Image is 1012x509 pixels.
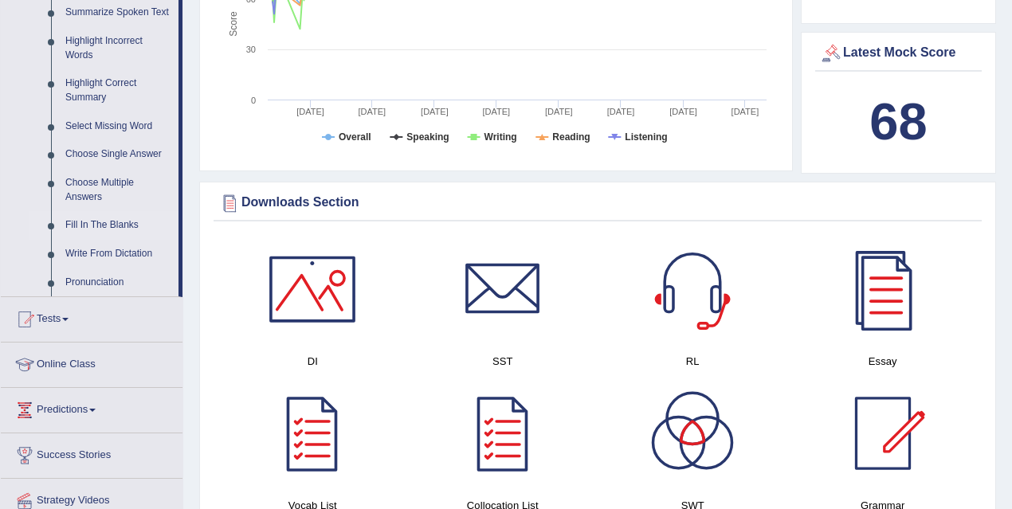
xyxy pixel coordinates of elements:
[1,297,182,337] a: Tests
[606,353,780,370] h4: RL
[421,107,449,116] tspan: [DATE]
[869,92,927,151] b: 68
[226,353,400,370] h4: DI
[819,41,978,65] div: Latest Mock Score
[796,353,971,370] h4: Essay
[251,96,256,105] text: 0
[484,131,517,143] tspan: Writing
[625,131,667,143] tspan: Listening
[246,45,256,54] text: 30
[58,69,178,112] a: Highlight Correct Summary
[58,27,178,69] a: Highlight Incorrect Words
[58,240,178,268] a: Write From Dictation
[58,112,178,141] a: Select Missing Word
[339,131,371,143] tspan: Overall
[607,107,635,116] tspan: [DATE]
[58,268,178,297] a: Pronunciation
[228,11,239,37] tspan: Score
[732,107,759,116] tspan: [DATE]
[58,140,178,169] a: Choose Single Answer
[1,388,182,428] a: Predictions
[359,107,386,116] tspan: [DATE]
[416,353,590,370] h4: SST
[482,107,510,116] tspan: [DATE]
[58,211,178,240] a: Fill In The Blanks
[669,107,697,116] tspan: [DATE]
[406,131,449,143] tspan: Speaking
[552,131,590,143] tspan: Reading
[545,107,573,116] tspan: [DATE]
[58,169,178,211] a: Choose Multiple Answers
[1,343,182,382] a: Online Class
[218,191,978,215] div: Downloads Section
[1,433,182,473] a: Success Stories
[296,107,324,116] tspan: [DATE]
